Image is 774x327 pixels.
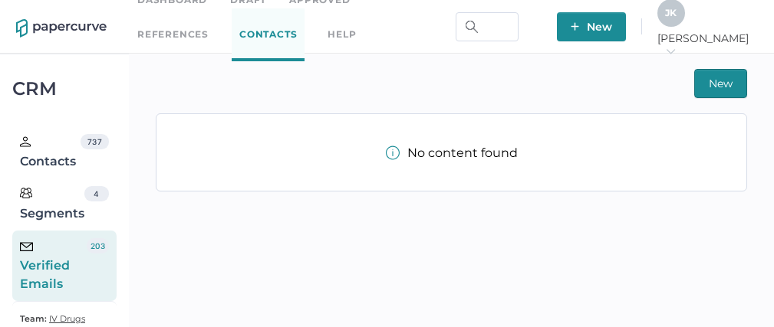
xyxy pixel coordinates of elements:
img: person.20a629c4.svg [20,136,31,147]
span: New [709,70,733,97]
div: 203 [87,238,110,253]
i: arrow_right [665,46,676,57]
span: New [571,12,612,41]
button: New [694,69,747,98]
input: Search Workspace [456,12,519,41]
div: Verified Emails [20,238,87,293]
img: search.bf03fe8b.svg [466,21,478,33]
a: References [137,26,209,43]
div: No content found [386,146,518,160]
button: New [557,12,626,41]
img: info-tooltip-active.a952ecf1.svg [386,146,400,160]
div: 737 [81,134,109,149]
div: Contacts [20,134,81,171]
img: papercurve-logo-colour.7244d18c.svg [16,19,107,38]
img: segments.b9481e3d.svg [20,187,32,199]
a: Contacts [232,8,305,61]
img: email-icon-black.c777dcea.svg [20,242,33,251]
div: help [328,26,356,43]
span: [PERSON_NAME] [657,31,758,59]
span: J K [665,7,677,18]
div: Segments [20,186,84,223]
div: 4 [84,186,109,201]
span: IV Drugs [49,313,85,324]
img: plus-white.e19ec114.svg [571,22,579,31]
div: CRM [12,82,117,96]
